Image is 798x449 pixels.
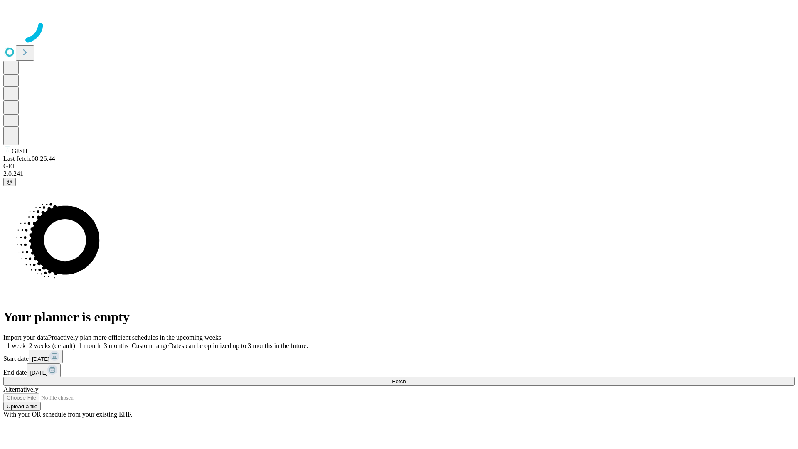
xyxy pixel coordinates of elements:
[12,148,27,155] span: GJSH
[27,363,61,377] button: [DATE]
[169,342,308,349] span: Dates can be optimized up to 3 months in the future.
[392,378,406,385] span: Fetch
[3,170,795,178] div: 2.0.241
[3,386,38,393] span: Alternatively
[32,356,49,362] span: [DATE]
[3,350,795,363] div: Start date
[104,342,128,349] span: 3 months
[7,342,26,349] span: 1 week
[3,334,48,341] span: Import your data
[48,334,223,341] span: Proactively plan more efficient schedules in the upcoming weeks.
[29,350,63,363] button: [DATE]
[3,155,55,162] span: Last fetch: 08:26:44
[30,370,47,376] span: [DATE]
[7,179,12,185] span: @
[3,411,132,418] span: With your OR schedule from your existing EHR
[132,342,169,349] span: Custom range
[3,178,16,186] button: @
[3,363,795,377] div: End date
[29,342,75,349] span: 2 weeks (default)
[3,163,795,170] div: GEI
[3,377,795,386] button: Fetch
[3,309,795,325] h1: Your planner is empty
[79,342,101,349] span: 1 month
[3,402,41,411] button: Upload a file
